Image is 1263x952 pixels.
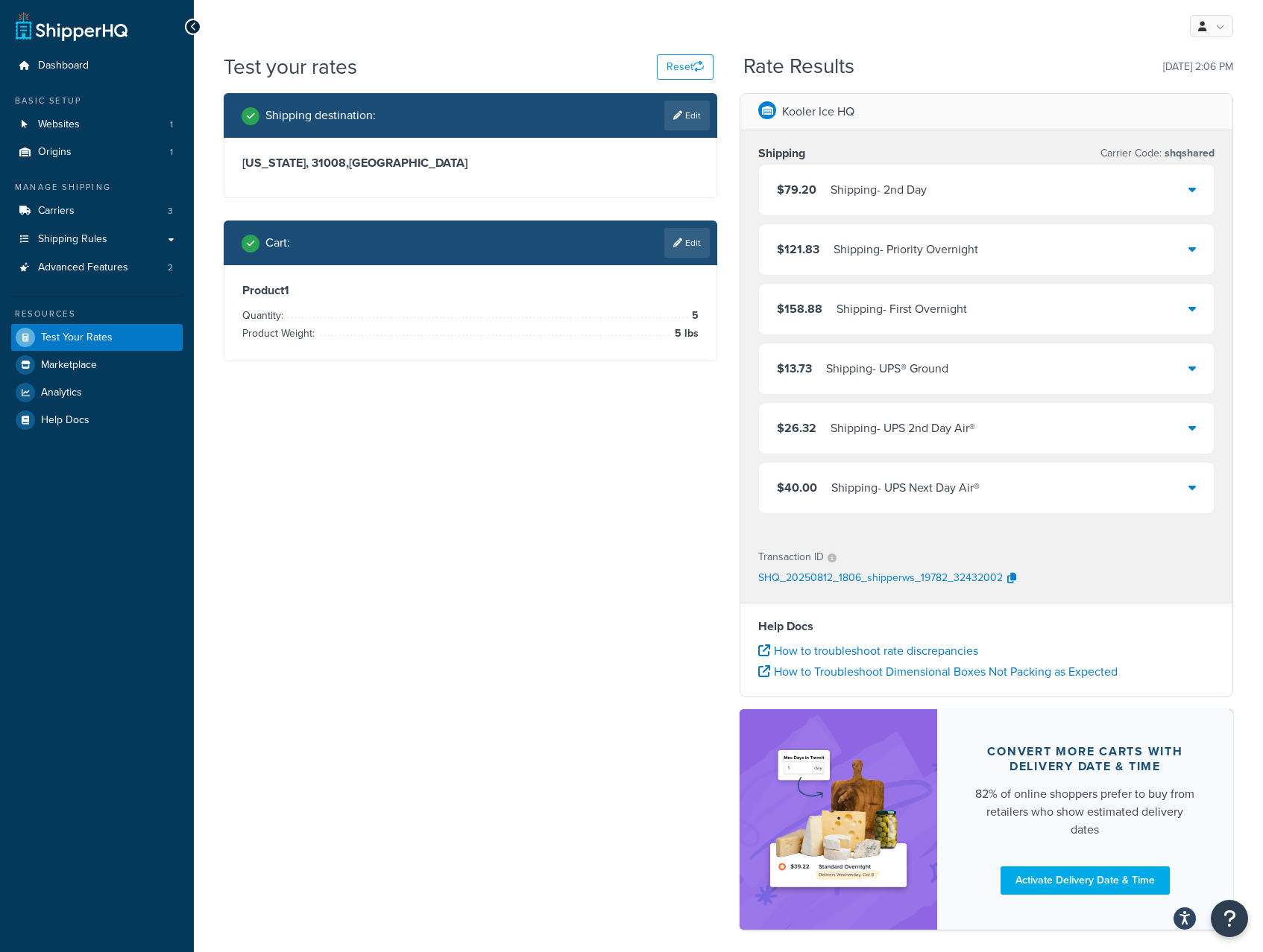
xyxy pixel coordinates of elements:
[242,283,699,298] h3: Product 1
[242,308,287,323] span: Quantity:
[170,118,173,131] span: 1
[265,236,290,250] h2: Cart :
[168,261,173,274] span: 2
[831,180,927,200] div: Shipping - 2nd Day
[831,418,975,439] div: Shipping - UPS 2nd Day Air®
[973,785,1197,839] div: 82% of online shoppers prefer to buy from retailers who show estimated delivery dates
[758,568,1003,590] p: SHQ_20250812_1806_shipperws_19782_32432002
[1163,57,1233,77] p: [DATE] 2:06 PM
[826,358,948,379] div: Shipping - UPS® Ground
[41,331,113,344] span: Test Your Rates
[743,55,854,78] h2: Rate Results
[11,181,183,194] div: Manage Shipping
[834,239,978,260] div: Shipping - Priority Overnight
[11,111,183,139] li: Websites
[242,156,699,171] h3: [US_STATE], 31008 , [GEOGRAPHIC_DATA]
[762,732,915,907] img: feature-image-ddt-36eae7f7280da8017bfb280eaccd9c446f90b1fe08728e4019434db127062ab4.png
[831,477,980,498] div: Shipping - UPS Next Day Air®
[41,387,82,399] span: Analytics
[11,139,183,166] li: Origins
[973,744,1197,774] div: Convert more carts with delivery date & time
[782,101,854,122] p: Kooler Ice HQ
[688,307,699,325] span: 5
[11,308,183,320] div: Resources
[777,419,816,437] span: $26.32
[11,254,183,282] a: Advanced Features2
[170,146,173,159] span: 1
[11,95,183,107] div: Basic Setup
[265,109,376,122] h2: Shipping destination :
[11,226,183,253] a: Shipping Rules
[11,139,183,166] a: Origins1
[777,300,822,317] span: $158.88
[671,325,699,343] span: 5 lbs
[38,261,128,274] span: Advanced Features
[758,146,805,161] h3: Shipping
[777,479,817,496] span: $40.00
[758,663,1118,680] a: How to Troubleshoot Dimensional Boxes Not Packing as Expected
[11,111,183,139] a: Websites1
[38,233,107,246] span: Shipping Rules
[224,52,357,81] h1: Test your rates
[657,54,714,80] button: Reset
[664,101,710,130] a: Edit
[1162,145,1215,161] span: shqshared
[777,181,816,198] span: $79.20
[11,254,183,282] li: Advanced Features
[11,407,183,434] a: Help Docs
[837,299,967,320] div: Shipping - First Overnight
[1211,900,1248,937] button: Open Resource Center
[41,359,97,372] span: Marketplace
[38,118,80,131] span: Websites
[11,324,183,351] a: Test Your Rates
[1100,143,1215,164] p: Carrier Code:
[777,241,819,258] span: $121.83
[11,197,183,225] a: Carriers3
[758,547,824,568] p: Transaction ID
[758,642,978,659] a: How to troubleshoot rate discrepancies
[242,326,318,341] span: Product Weight:
[11,379,183,406] a: Analytics
[777,360,812,377] span: $13.73
[38,205,75,218] span: Carriers
[11,52,183,80] a: Dashboard
[11,197,183,225] li: Carriers
[758,618,1215,635] h4: Help Docs
[168,205,173,218] span: 3
[11,352,183,378] a: Marketplace
[38,60,89,72] span: Dashboard
[664,228,710,258] a: Edit
[38,146,72,159] span: Origins
[41,414,89,427] span: Help Docs
[1001,866,1170,895] a: Activate Delivery Date & Time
